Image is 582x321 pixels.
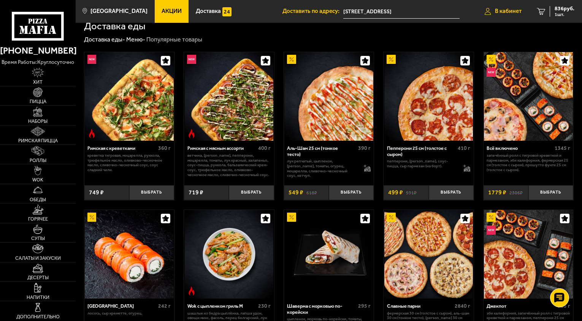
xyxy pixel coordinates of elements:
span: 410 г [458,145,470,151]
img: Острое блюдо [187,129,196,138]
span: Обеды [30,197,46,202]
span: Доставить по адресу: [282,8,343,14]
img: Wok с цыпленком гриль M [185,210,274,299]
div: Римская с креветками [87,145,156,151]
a: НовинкаОстрое блюдоРимская с мясным ассорти [184,52,274,141]
span: Пицца [30,99,46,104]
div: Пепперони 25 см (толстое с сыром) [387,145,456,157]
span: Горячее [28,217,48,222]
div: Всё включено [487,145,552,151]
img: Филадельфия [85,210,174,299]
img: Пепперони 25 см (толстое с сыром) [384,52,473,141]
span: Напитки [27,295,49,300]
span: 242 г [158,303,171,309]
span: 2840 г [455,303,470,309]
span: 499 ₽ [388,189,403,195]
p: креветка тигровая, моцарелла, руккола, трюфельное масло, оливково-чесночное масло, сливочно-чесно... [87,153,171,173]
span: Десерты [27,275,49,280]
button: Выбрать [429,185,474,200]
img: Джекпот [484,210,573,299]
p: пепперони, [PERSON_NAME], соус-пицца, сыр пармезан (на борт). [387,159,457,169]
a: Доставка еды- [84,36,125,43]
s: 591 ₽ [406,189,417,195]
span: Акции [162,8,182,14]
a: АкционныйПепперони 25 см (толстое с сыром) [384,52,474,141]
p: Запечённый ролл с тигровой креветкой и пармезаном, Эби Калифорния, Фермерская 25 см (толстое с сы... [487,153,570,173]
button: Выбрать [528,185,573,200]
span: Супы [31,236,45,241]
a: АкционныйШаверма с морковью по-корейски [284,210,374,299]
button: Выбрать [129,185,174,200]
div: Славные парни [387,303,453,309]
div: [GEOGRAPHIC_DATA] [87,303,156,309]
a: Острое блюдоWok с цыпленком гриль M [184,210,274,299]
a: АкционныйСлавные парни [384,210,474,299]
span: 749 ₽ [89,189,104,195]
span: 549 ₽ [289,189,303,195]
input: Ваш адрес доставки [343,5,460,19]
span: Салаты и закуски [15,256,61,261]
a: АкционныйНовинкаВсё включено [484,52,574,141]
a: НовинкаОстрое блюдоРимская с креветками [84,52,174,141]
img: Акционный [487,213,496,222]
img: Новинка [487,226,496,235]
img: Акционный [487,55,496,64]
span: 1 шт. [555,12,574,17]
span: Наборы [28,119,48,124]
div: Аль-Шам 25 см (тонкое тесто) [287,145,356,157]
img: Острое блюдо [87,129,97,138]
span: 719 ₽ [189,189,203,195]
div: Джекпот [487,303,555,309]
div: Wok с цыпленком гриль M [187,303,256,309]
a: Меню- [126,36,145,43]
img: Всё включено [484,52,573,141]
div: Шаверма с морковью по-корейски [287,303,356,315]
img: Новинка [187,55,196,64]
img: Акционный [287,55,296,64]
a: АкционныйАль-Шам 25 см (тонкое тесто) [284,52,374,141]
button: Выбрать [329,185,374,200]
img: Акционный [387,55,396,64]
h1: Доставка еды [84,21,145,31]
span: 1345 г [555,145,570,151]
span: 295 г [358,303,371,309]
p: лук репчатый, цыпленок, [PERSON_NAME], томаты, огурец, моцарелла, сливочно-чесночный соус, кетчуп. [287,159,357,178]
span: 390 г [358,145,371,151]
span: 400 г [258,145,271,151]
button: Выбрать [229,185,274,200]
div: Римская с мясным ассорти [187,145,256,151]
p: лосось, Сыр креметте, огурец. [87,311,171,316]
img: Новинка [487,68,496,77]
img: Римская с мясным ассорти [185,52,274,141]
s: 2306 ₽ [509,189,523,195]
span: 230 г [258,303,271,309]
img: Шаверма с морковью по-корейски [284,210,373,299]
a: АкционныйФиладельфия [84,210,174,299]
span: 360 г [158,145,171,151]
img: Акционный [387,213,396,222]
img: Славные парни [384,210,473,299]
p: ветчина, [PERSON_NAME], пепперони, моцарелла, томаты, лук красный, халапеньо, соус-пицца, руккола... [187,153,271,178]
span: 1779 ₽ [488,189,506,195]
span: WOK [32,178,43,183]
img: Акционный [287,213,296,222]
img: Акционный [87,213,97,222]
img: Острое блюдо [187,286,196,296]
span: Роллы [30,158,46,163]
span: Хит [33,80,43,85]
img: Аль-Шам 25 см (тонкое тесто) [284,52,373,141]
span: Римская пицца [18,138,58,143]
s: 618 ₽ [306,189,317,195]
img: 15daf4d41897b9f0e9f617042186c801.svg [222,7,232,16]
img: Новинка [87,55,97,64]
a: АкционныйНовинкаДжекпот [484,210,574,299]
span: Доставка [196,8,221,14]
div: Популярные товары [146,36,202,44]
span: [GEOGRAPHIC_DATA] [90,8,147,14]
span: Россия, Санкт-Петербург, Новоизмайловский проспект, 18к1 [343,5,460,19]
span: 836 руб. [555,6,574,11]
span: В кабинет [495,8,522,14]
img: Римская с креветками [85,52,174,141]
span: Дополнительно [16,315,60,319]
